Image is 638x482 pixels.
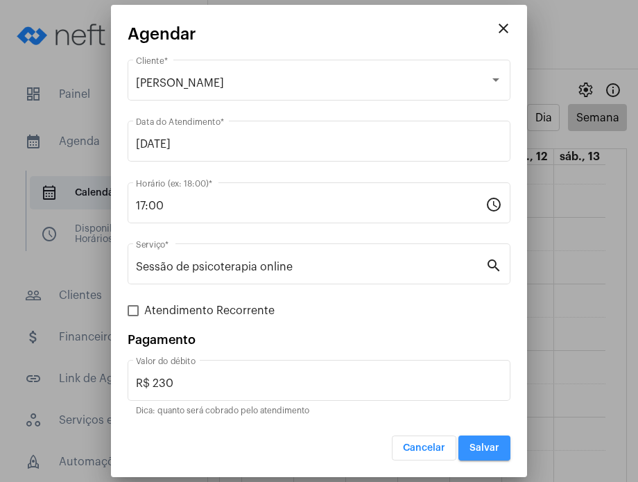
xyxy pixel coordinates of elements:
mat-hint: Dica: quanto será cobrado pelo atendimento [136,406,309,416]
mat-icon: close [495,20,512,37]
span: Salvar [469,443,499,453]
span: Atendimento Recorrente [144,302,275,319]
button: Cancelar [392,436,456,461]
span: [PERSON_NAME] [136,78,224,89]
mat-icon: schedule [485,196,502,212]
button: Salvar [458,436,510,461]
input: Valor [136,377,502,390]
input: Horário [136,200,485,212]
span: Pagamento [128,334,196,346]
input: Pesquisar serviço [136,261,485,273]
mat-icon: search [485,257,502,273]
span: Cancelar [403,443,445,453]
span: Agendar [128,25,196,43]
